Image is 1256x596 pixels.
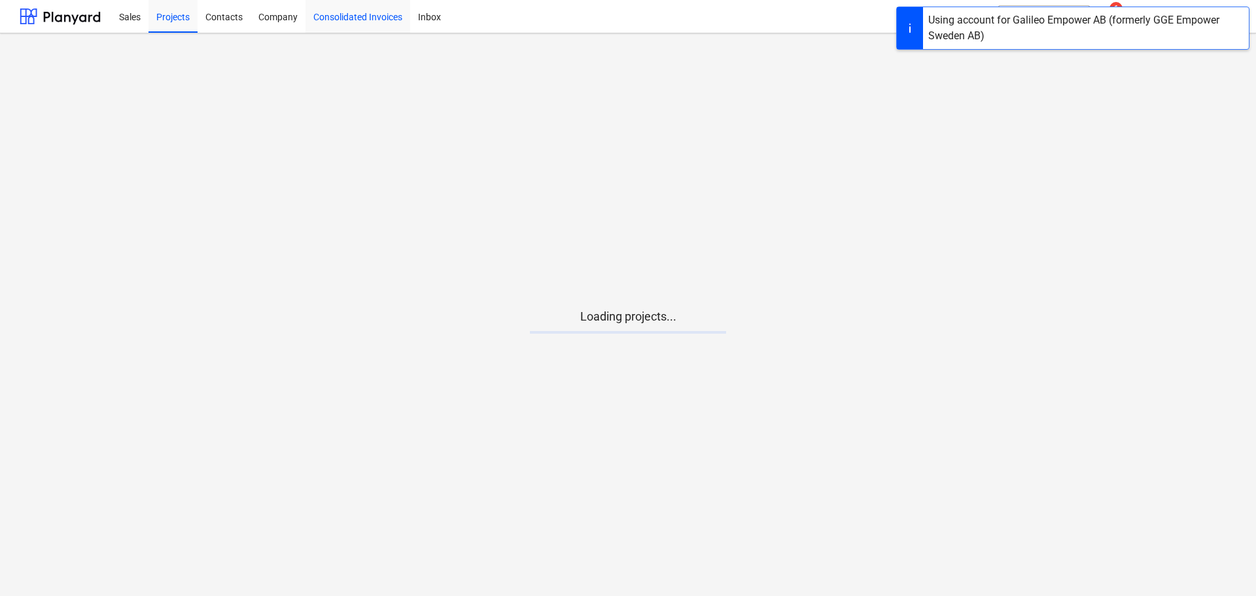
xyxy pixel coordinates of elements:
[1191,533,1256,596] iframe: Chat Widget
[928,12,1244,44] div: Using account for Galileo Empower AB (formerly GGE Empower Sweden AB)
[530,309,726,324] p: Loading projects...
